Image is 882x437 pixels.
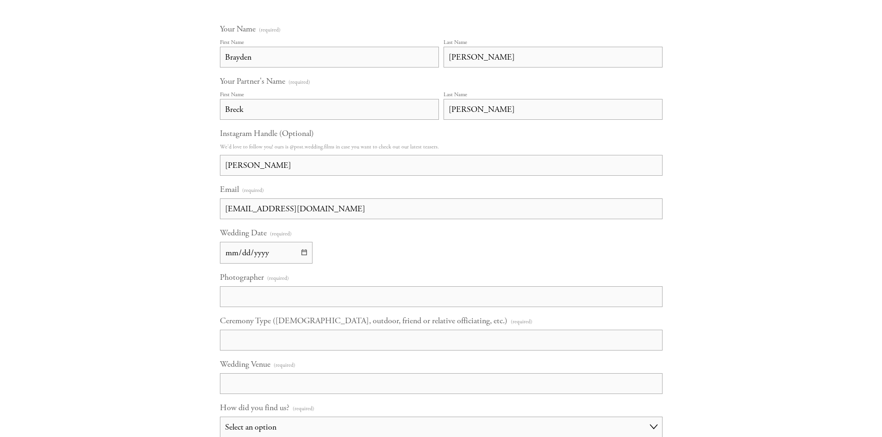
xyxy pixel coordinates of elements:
[444,39,467,46] div: Last Name
[511,315,532,328] span: (required)
[267,272,289,284] span: (required)
[220,39,244,46] div: First Name
[293,402,314,415] span: (required)
[220,272,264,283] span: Photographer
[220,228,267,238] span: Wedding Date
[242,184,264,197] span: (required)
[220,359,270,369] span: Wedding Venue
[220,141,663,153] p: We'd love to follow you! ours is @post.wedding.films in case you want to check out our latest tea...
[220,128,314,139] span: Instagram Handle (Optional)
[259,27,281,33] span: (required)
[220,76,285,86] span: Your Partner's Name
[220,24,256,34] span: Your Name
[270,228,292,240] span: (required)
[220,91,244,98] div: First Name
[274,359,295,371] span: (required)
[220,402,289,413] span: How did you find us?
[444,91,467,98] div: Last Name
[220,315,507,326] span: Ceremony Type ([DEMOGRAPHIC_DATA], outdoor, friend or relative officiating, etc.)
[220,184,239,195] span: Email
[288,80,310,85] span: (required)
